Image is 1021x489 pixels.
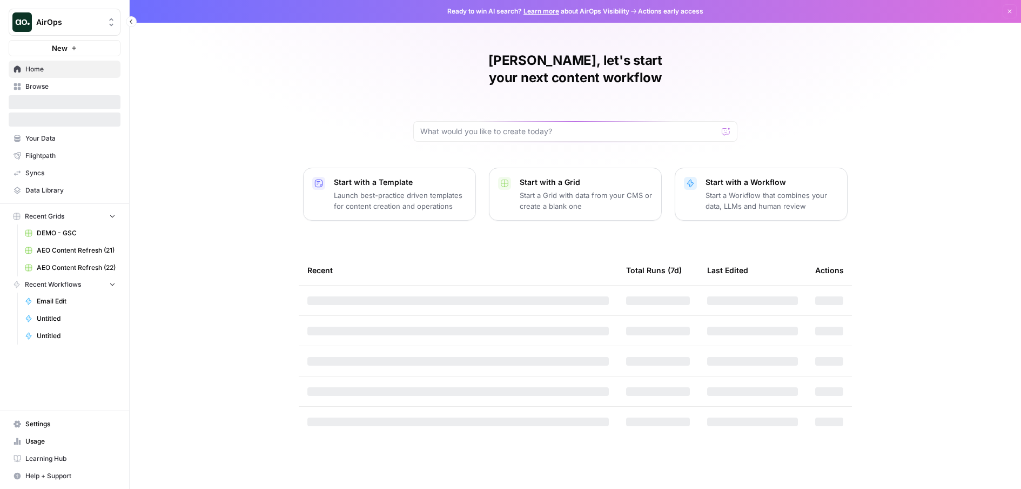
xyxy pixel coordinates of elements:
a: Data Library [9,182,120,199]
span: Email Edit [37,296,116,306]
a: Your Data [9,130,120,147]
a: Syncs [9,164,120,182]
span: DEMO - GSC [37,228,116,238]
span: Untitled [37,331,116,341]
span: Flightpath [25,151,116,161]
span: Browse [25,82,116,91]
span: Recent Workflows [25,280,81,289]
span: AEO Content Refresh (21) [37,246,116,255]
button: New [9,40,120,56]
a: Flightpath [9,147,120,164]
a: Email Edit [20,293,120,310]
a: Browse [9,78,120,95]
span: Your Data [25,134,116,143]
span: Actions early access [638,6,703,16]
h1: [PERSON_NAME], let's start your next content workflow [413,52,737,87]
span: Usage [25,437,116,446]
span: New [52,43,68,54]
span: Untitled [37,314,116,323]
button: Start with a WorkflowStart a Workflow that combines your data, LLMs and human review [675,168,848,221]
div: Last Edited [707,255,748,285]
div: Actions [815,255,844,285]
p: Start with a Template [334,177,467,188]
p: Start with a Workflow [706,177,838,188]
span: Home [25,64,116,74]
img: AirOps Logo [12,12,32,32]
a: Usage [9,433,120,450]
button: Help + Support [9,467,120,485]
a: Learn more [523,7,559,15]
span: Data Library [25,186,116,195]
div: Total Runs (7d) [626,255,682,285]
span: AirOps [36,17,102,28]
button: Start with a TemplateLaunch best-practice driven templates for content creation and operations [303,168,476,221]
div: Recent [307,255,609,285]
a: Learning Hub [9,450,120,467]
a: Untitled [20,327,120,345]
a: Settings [9,415,120,433]
span: Ready to win AI search? about AirOps Visibility [447,6,629,16]
span: Settings [25,419,116,429]
a: DEMO - GSC [20,224,120,242]
p: Start a Grid with data from your CMS or create a blank one [520,190,653,212]
a: Home [9,61,120,78]
input: What would you like to create today? [420,126,717,137]
p: Start a Workflow that combines your data, LLMs and human review [706,190,838,212]
span: Recent Grids [25,212,64,221]
span: Learning Hub [25,454,116,464]
span: Syncs [25,168,116,178]
button: Recent Workflows [9,276,120,293]
button: Start with a GridStart a Grid with data from your CMS or create a blank one [489,168,662,221]
span: Help + Support [25,471,116,481]
button: Recent Grids [9,208,120,224]
a: Untitled [20,310,120,327]
button: Workspace: AirOps [9,9,120,36]
a: AEO Content Refresh (21) [20,242,120,259]
span: AEO Content Refresh (22) [37,263,116,273]
p: Launch best-practice driven templates for content creation and operations [334,190,467,212]
a: AEO Content Refresh (22) [20,259,120,276]
p: Start with a Grid [520,177,653,188]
